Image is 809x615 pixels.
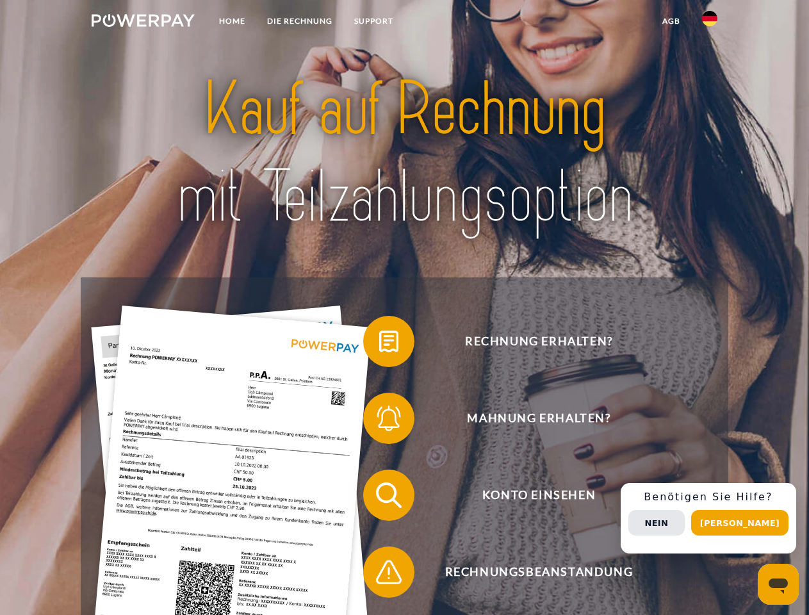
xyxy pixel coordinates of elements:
img: title-powerpay_de.svg [122,61,687,245]
span: Rechnung erhalten? [382,316,696,367]
button: Nein [628,510,685,536]
img: qb_warning.svg [373,556,405,588]
button: Rechnungsbeanstandung [363,546,696,598]
img: logo-powerpay-white.svg [92,14,195,27]
iframe: Schaltfläche zum Öffnen des Messaging-Fensters [758,564,799,605]
h3: Benötigen Sie Hilfe? [628,491,789,504]
a: SUPPORT [343,10,404,33]
button: [PERSON_NAME] [691,510,789,536]
div: Schnellhilfe [621,483,796,553]
button: Mahnung erhalten? [363,393,696,444]
img: de [702,11,717,26]
img: qb_search.svg [373,479,405,511]
span: Mahnung erhalten? [382,393,696,444]
span: Rechnungsbeanstandung [382,546,696,598]
button: Rechnung erhalten? [363,316,696,367]
img: qb_bell.svg [373,402,405,434]
a: agb [651,10,691,33]
a: Home [208,10,256,33]
img: qb_bill.svg [373,325,405,357]
span: Konto einsehen [382,470,696,521]
button: Konto einsehen [363,470,696,521]
a: DIE RECHNUNG [256,10,343,33]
